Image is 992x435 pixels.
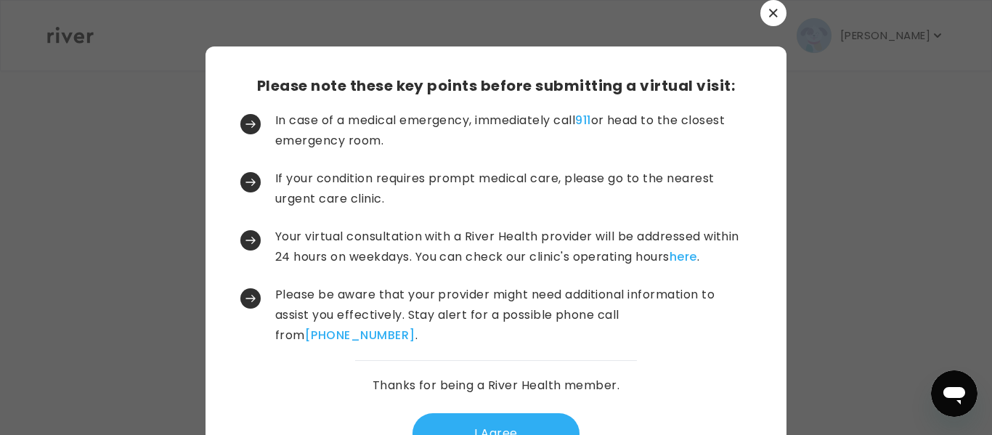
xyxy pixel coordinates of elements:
a: 911 [575,112,590,129]
p: Thanks for being a River Health member. [373,375,620,396]
iframe: Button to launch messaging window, conversation in progress [931,370,977,417]
a: here [670,248,697,265]
p: If your condition requires prompt medical care, please go to the nearest urgent care clinic. [275,168,749,209]
p: Please be aware that your provider might need additional information to assist you effectively. S... [275,285,749,346]
p: In case of a medical emergency, immediately call or head to the closest emergency room. [275,110,749,151]
p: Your virtual consultation with a River Health provider will be addressed within 24 hours on weekd... [275,227,749,267]
a: [PHONE_NUMBER] [305,327,415,343]
h3: Please note these key points before submitting a virtual visit: [257,76,735,96]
